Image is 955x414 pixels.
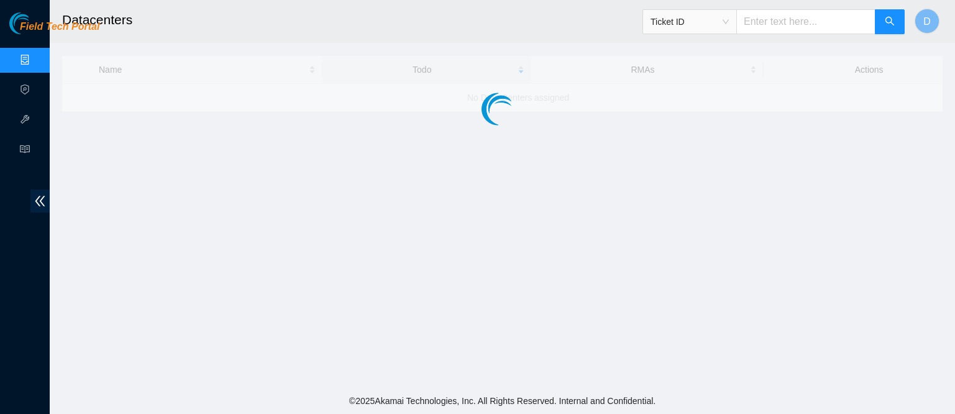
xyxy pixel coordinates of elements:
[20,21,99,33] span: Field Tech Portal
[915,9,939,34] button: D
[9,12,63,34] img: Akamai Technologies
[651,12,729,31] span: Ticket ID
[923,14,931,29] span: D
[50,388,955,414] footer: © 2025 Akamai Technologies, Inc. All Rights Reserved. Internal and Confidential.
[736,9,875,34] input: Enter text here...
[30,190,50,213] span: double-left
[885,16,895,28] span: search
[20,139,30,163] span: read
[875,9,905,34] button: search
[9,22,99,39] a: Akamai TechnologiesField Tech Portal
